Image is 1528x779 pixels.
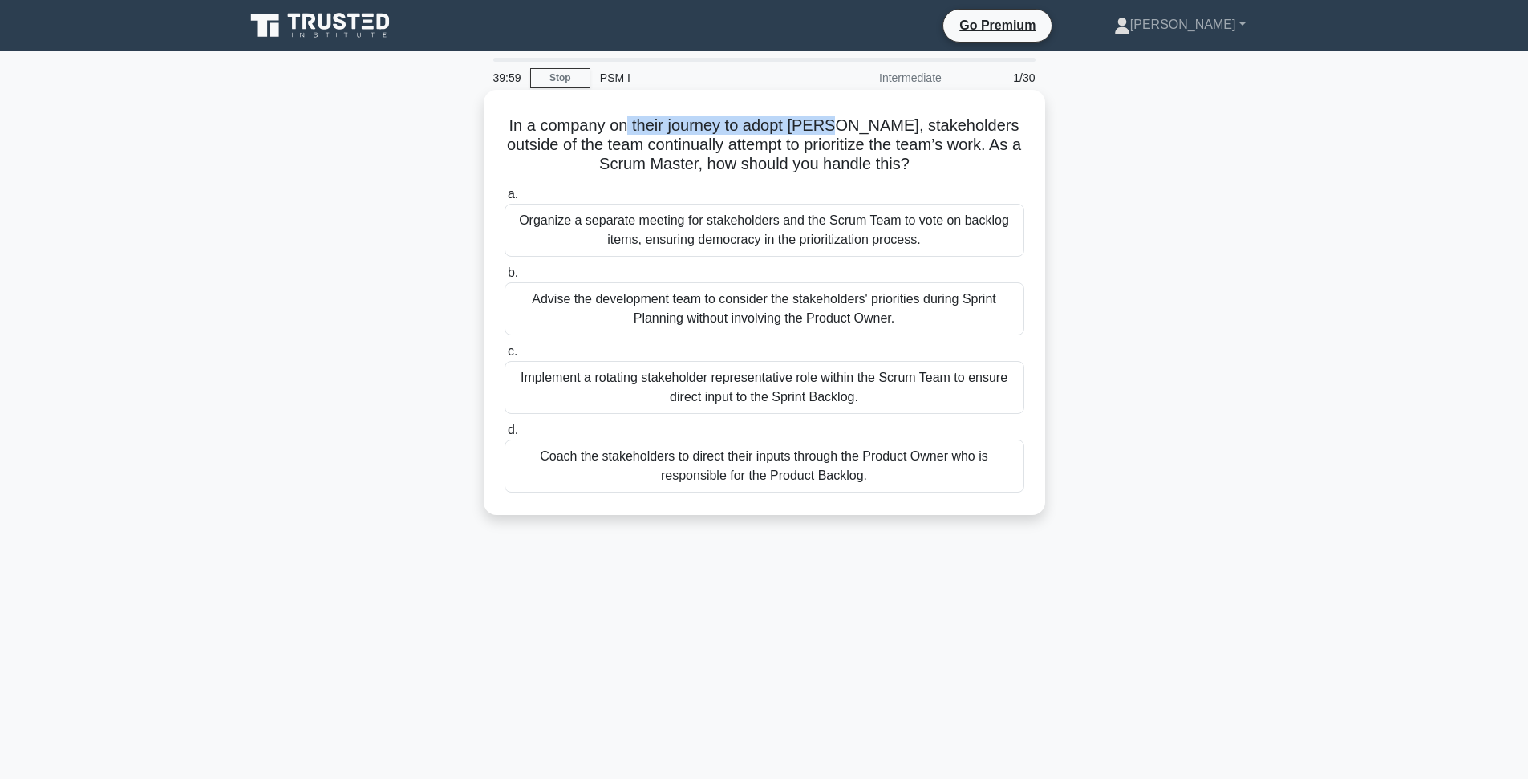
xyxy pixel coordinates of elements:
[508,423,518,436] span: d.
[811,62,951,94] div: Intermediate
[951,62,1045,94] div: 1/30
[530,68,590,88] a: Stop
[484,62,530,94] div: 39:59
[505,361,1024,414] div: Implement a rotating stakeholder representative role within the Scrum Team to ensure direct input...
[590,62,811,94] div: PSM I
[505,282,1024,335] div: Advise the development team to consider the stakeholders' priorities during Sprint Planning witho...
[508,187,518,201] span: a.
[950,15,1045,35] a: Go Premium
[503,116,1026,175] h5: In a company on their journey to adopt [PERSON_NAME], stakeholders outside of the team continuall...
[505,204,1024,257] div: Organize a separate meeting for stakeholders and the Scrum Team to vote on backlog items, ensurin...
[508,266,518,279] span: b.
[1076,9,1284,41] a: [PERSON_NAME]
[508,344,517,358] span: c.
[505,440,1024,493] div: Coach the stakeholders to direct their inputs through the Product Owner who is responsible for th...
